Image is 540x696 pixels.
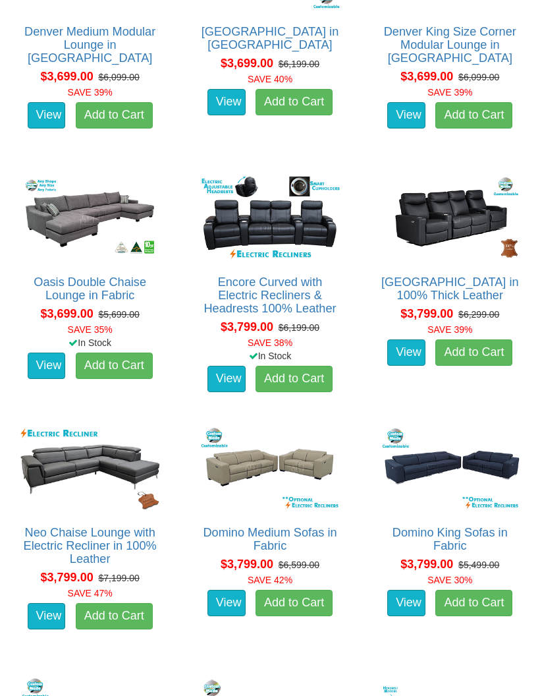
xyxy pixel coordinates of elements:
del: $6,099.00 [98,72,139,82]
a: Add to Cart [435,590,512,616]
a: Denver Medium Modular Lounge in [GEOGRAPHIC_DATA] [24,25,155,65]
font: SAVE 35% [68,324,113,335]
span: $3,699.00 [41,70,94,83]
span: $3,699.00 [221,57,273,70]
font: SAVE 47% [68,588,113,598]
a: View [28,353,66,379]
del: $6,199.00 [279,59,319,69]
a: View [207,89,246,115]
img: Oasis Double Chaise Lounge in Fabric [17,173,163,263]
a: Neo Chaise Lounge with Electric Recliner in 100% Leather [24,526,157,565]
span: $3,699.00 [400,70,453,83]
span: $3,799.00 [400,307,453,320]
a: View [387,339,425,366]
a: View [28,102,66,129]
a: View [387,102,425,129]
font: SAVE 39% [427,324,472,335]
img: Encore Curved with Electric Recliners & Headrests 100% Leather [197,173,342,263]
del: $6,099.00 [458,72,499,82]
span: $3,799.00 [400,558,453,571]
a: Add to Cart [435,339,512,366]
a: Domino Medium Sofas in Fabric [203,526,337,552]
span: $3,699.00 [41,307,94,320]
a: Add to Cart [256,89,333,115]
a: Domino King Sofas in Fabric [392,526,508,552]
a: View [28,603,66,629]
a: Add to Cart [76,353,153,379]
span: $3,799.00 [221,558,273,571]
del: $5,499.00 [458,560,499,570]
a: Denver King Size Corner Modular Lounge in [GEOGRAPHIC_DATA] [384,25,516,65]
img: Domino King Sofas in Fabric [377,423,523,513]
a: Oasis Double Chaise Lounge in Fabric [34,275,146,302]
a: View [387,590,425,616]
font: SAVE 39% [68,87,113,98]
a: Add to Cart [76,603,153,629]
del: $7,199.00 [98,573,139,583]
a: View [207,366,246,392]
a: Add to Cart [435,102,512,129]
a: View [207,590,246,616]
font: SAVE 30% [427,575,472,585]
a: Add to Cart [76,102,153,129]
div: In Stock [187,349,352,362]
a: Add to Cart [256,590,333,616]
a: Encore Curved with Electric Recliners & Headrests 100% Leather [203,275,336,315]
div: In Stock [7,336,173,349]
a: Add to Cart [256,366,333,392]
del: $6,599.00 [279,560,319,570]
font: SAVE 42% [248,575,292,585]
img: Bond Theatre Lounge in 100% Thick Leather [377,173,523,263]
a: [GEOGRAPHIC_DATA] in 100% Thick Leather [381,275,519,302]
font: SAVE 39% [427,87,472,98]
font: SAVE 38% [248,337,292,348]
img: Domino Medium Sofas in Fabric [197,423,342,513]
span: $3,799.00 [221,320,273,333]
img: Neo Chaise Lounge with Electric Recliner in 100% Leather [17,423,163,513]
font: SAVE 40% [248,74,292,84]
del: $6,199.00 [279,322,319,333]
del: $5,699.00 [98,309,139,320]
a: [GEOGRAPHIC_DATA] in [GEOGRAPHIC_DATA] [202,25,339,51]
span: $3,799.00 [41,571,94,584]
del: $6,299.00 [458,309,499,320]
